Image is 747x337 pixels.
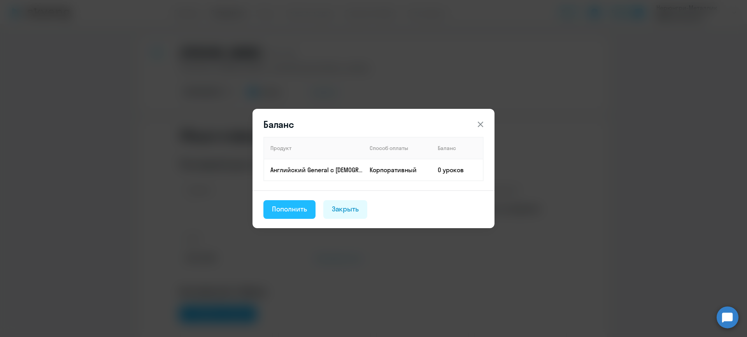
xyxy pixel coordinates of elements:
p: Английский General с [DEMOGRAPHIC_DATA] преподавателем [270,166,363,174]
td: Корпоративный [363,159,431,181]
td: 0 уроков [431,159,483,181]
div: Пополнить [272,204,307,214]
button: Пополнить [263,200,316,219]
th: Способ оплаты [363,137,431,159]
div: Закрыть [332,204,359,214]
th: Продукт [264,137,363,159]
button: Закрыть [323,200,368,219]
th: Баланс [431,137,483,159]
header: Баланс [253,118,494,131]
